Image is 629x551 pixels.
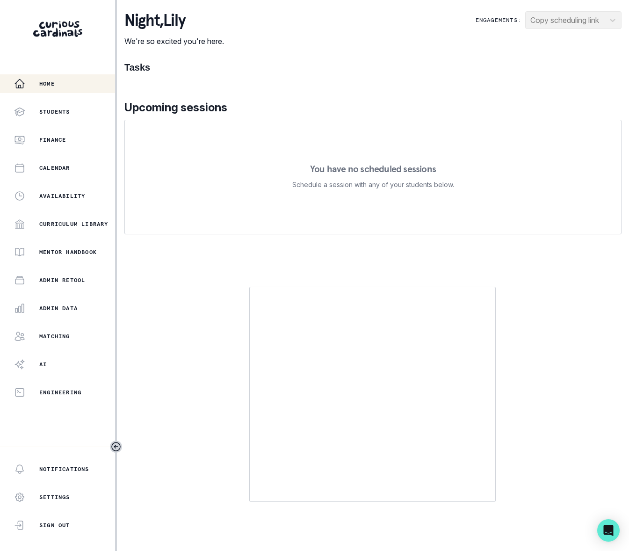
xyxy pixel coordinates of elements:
p: night , Lily [124,11,224,30]
p: Home [39,80,55,87]
p: Admin Retool [39,276,85,284]
p: AI [39,361,47,368]
p: Admin Data [39,304,78,312]
p: Mentor Handbook [39,248,97,256]
p: Matching [39,333,70,340]
p: Upcoming sessions [124,99,622,116]
p: Calendar [39,164,70,172]
p: Curriculum Library [39,220,108,228]
p: We're so excited you're here. [124,36,224,47]
p: Finance [39,136,66,144]
button: Toggle sidebar [110,441,122,453]
p: Schedule a session with any of your students below. [292,179,454,190]
p: You have no scheduled sessions [310,164,436,174]
img: Curious Cardinals Logo [33,21,82,37]
div: Open Intercom Messenger [597,519,620,542]
p: Sign Out [39,522,70,529]
p: Engineering [39,389,81,396]
p: Engagements: [476,16,521,24]
h1: Tasks [124,62,622,73]
p: Notifications [39,465,89,473]
p: Settings [39,493,70,501]
p: Students [39,108,70,116]
p: Availability [39,192,85,200]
